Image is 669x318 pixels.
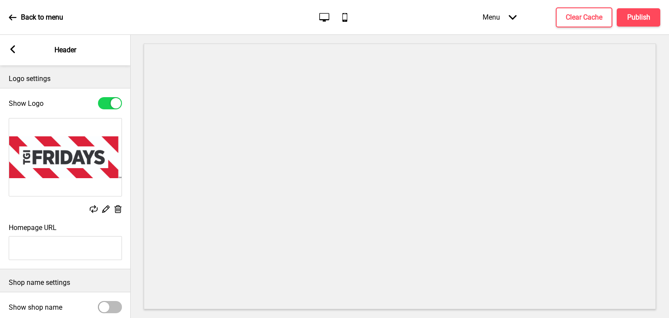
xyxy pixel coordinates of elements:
label: Show shop name [9,303,62,311]
p: Logo settings [9,74,122,84]
h4: Clear Cache [566,13,602,22]
h4: Publish [627,13,650,22]
img: Image [9,118,122,196]
label: Homepage URL [9,223,57,232]
p: Shop name settings [9,278,122,288]
button: Publish [617,8,660,27]
p: Header [54,45,76,55]
div: Menu [474,4,525,30]
button: Clear Cache [556,7,612,27]
label: Show Logo [9,99,44,108]
p: Back to menu [21,13,63,22]
a: Back to menu [9,6,63,29]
